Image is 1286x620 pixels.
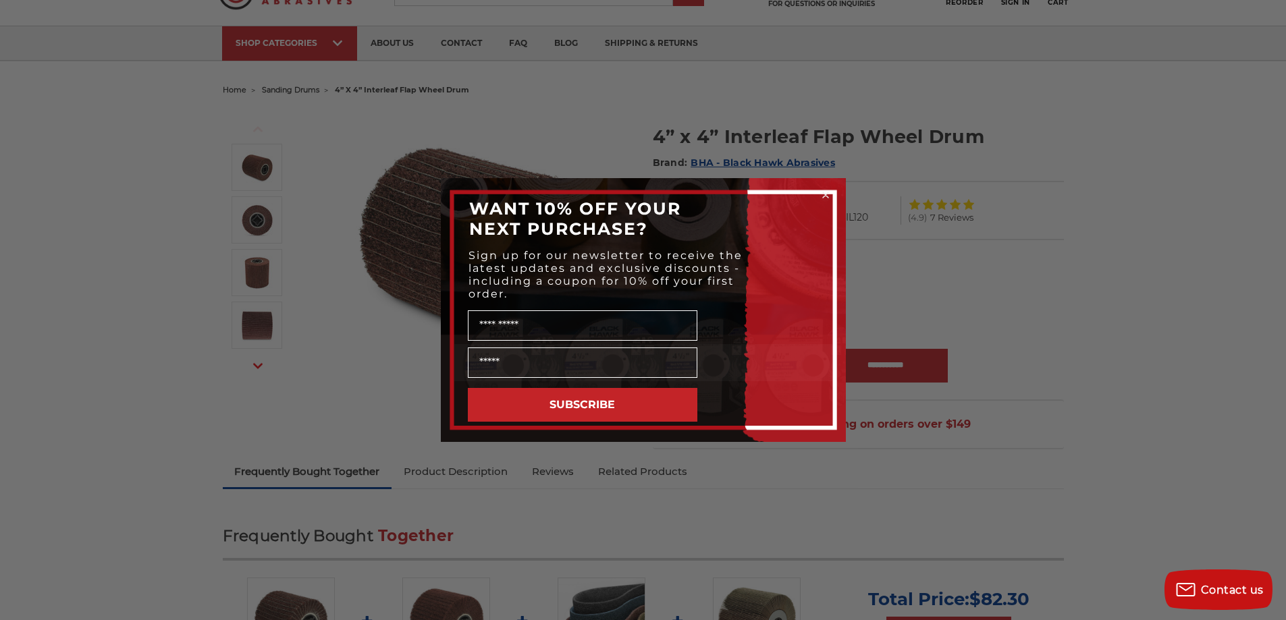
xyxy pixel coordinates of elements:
[469,198,681,239] span: WANT 10% OFF YOUR NEXT PURCHASE?
[819,188,832,202] button: Close dialog
[1201,584,1264,596] span: Contact us
[468,347,697,378] input: Email
[468,249,743,300] span: Sign up for our newsletter to receive the latest updates and exclusive discounts - including a co...
[1164,569,1272,610] button: Contact us
[468,388,697,422] button: SUBSCRIBE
